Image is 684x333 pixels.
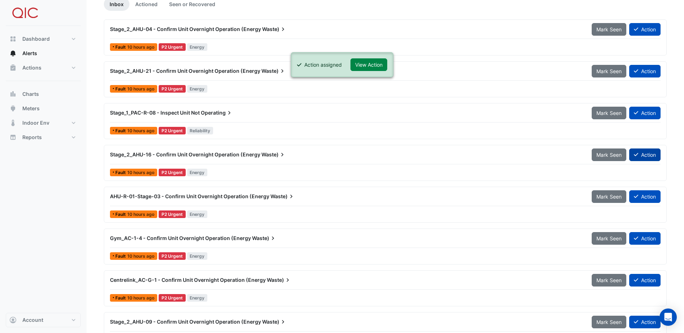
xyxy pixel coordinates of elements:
[110,235,251,241] span: Gym_AC-1-4 - Confirm Unit Overnight Operation (Energy
[629,190,661,203] button: Action
[115,45,127,49] span: Fault
[592,65,626,77] button: Mark Seen
[596,319,622,325] span: Mark Seen
[110,277,266,283] span: Centrelink_AC-G-1 - Confirm Unit Overnight Operation (Energy
[110,319,261,325] span: Stage_2_AHU-09 - Confirm Unit Overnight Operation (Energy
[22,134,42,141] span: Reports
[596,26,622,32] span: Mark Seen
[187,127,213,134] span: Reliability
[252,235,277,242] span: Waste)
[629,148,661,161] button: Action
[629,23,661,36] button: Action
[592,190,626,203] button: Mark Seen
[304,61,342,68] div: Action assigned
[187,252,208,260] span: Energy
[22,105,40,112] span: Meters
[9,134,17,141] app-icon: Reports
[110,151,260,157] span: Stage_2_AHU-16 - Confirm Unit Overnight Operation (Energy
[629,65,661,77] button: Action
[127,44,154,50] span: Thu 11-Sep-2025 00:02 AEST
[159,127,186,134] div: P2 Urgent
[9,50,17,57] app-icon: Alerts
[6,46,81,61] button: Alerts
[262,318,287,325] span: Waste)
[592,148,626,161] button: Mark Seen
[270,193,295,200] span: Waste)
[22,119,49,126] span: Indoor Env
[159,85,186,93] div: P2 Urgent
[592,316,626,328] button: Mark Seen
[596,152,622,158] span: Mark Seen
[592,232,626,245] button: Mark Seen
[115,212,127,217] span: Fault
[115,87,127,91] span: Fault
[159,252,186,260] div: P2 Urgent
[350,58,387,71] button: View Action
[262,26,287,33] span: Waste)
[6,116,81,130] button: Indoor Env
[9,119,17,126] app-icon: Indoor Env
[6,313,81,327] button: Account
[596,68,622,74] span: Mark Seen
[659,308,677,326] div: Open Intercom Messenger
[159,169,186,176] div: P2 Urgent
[9,64,17,71] app-icon: Actions
[115,296,127,300] span: Fault
[6,130,81,145] button: Reports
[9,105,17,112] app-icon: Meters
[115,129,127,133] span: Fault
[115,170,127,175] span: Fault
[6,61,81,75] button: Actions
[596,110,622,116] span: Mark Seen
[596,277,622,283] span: Mark Seen
[629,316,661,328] button: Action
[629,232,661,245] button: Action
[115,254,127,258] span: Fault
[596,235,622,241] span: Mark Seen
[592,274,626,287] button: Mark Seen
[187,43,208,51] span: Energy
[629,107,661,119] button: Action
[187,210,208,218] span: Energy
[596,194,622,200] span: Mark Seen
[6,101,81,116] button: Meters
[127,212,154,217] span: Thu 11-Sep-2025 00:00 AEST
[201,109,233,116] span: Operating
[187,294,208,302] span: Energy
[110,193,269,199] span: AHU-R-01-Stage-03 - Confirm Unit Overnight Operation (Energy
[127,253,154,259] span: Thu 11-Sep-2025 00:00 AEST
[127,128,154,133] span: Thu 11-Sep-2025 00:01 AEST
[9,35,17,43] app-icon: Dashboard
[159,210,186,218] div: P2 Urgent
[592,107,626,119] button: Mark Seen
[22,316,43,324] span: Account
[22,64,41,71] span: Actions
[127,295,154,301] span: Thu 11-Sep-2025 00:00 AEST
[127,86,154,92] span: Thu 11-Sep-2025 00:02 AEST
[22,90,39,98] span: Charts
[6,32,81,46] button: Dashboard
[110,110,200,116] span: Stage_1_PAC-R-08 - Inspect Unit Not
[6,87,81,101] button: Charts
[22,50,37,57] span: Alerts
[159,294,186,302] div: P2 Urgent
[261,151,286,158] span: Waste)
[187,85,208,93] span: Energy
[187,169,208,176] span: Energy
[9,90,17,98] app-icon: Charts
[127,170,154,175] span: Thu 11-Sep-2025 00:00 AEST
[592,23,626,36] button: Mark Seen
[9,6,41,20] img: Company Logo
[110,26,261,32] span: Stage_2_AHU-04 - Confirm Unit Overnight Operation (Energy
[267,276,291,284] span: Waste)
[159,43,186,51] div: P2 Urgent
[261,67,286,75] span: Waste)
[22,35,50,43] span: Dashboard
[110,68,260,74] span: Stage_2_AHU-21 - Confirm Unit Overnight Operation (Energy
[629,274,661,287] button: Action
